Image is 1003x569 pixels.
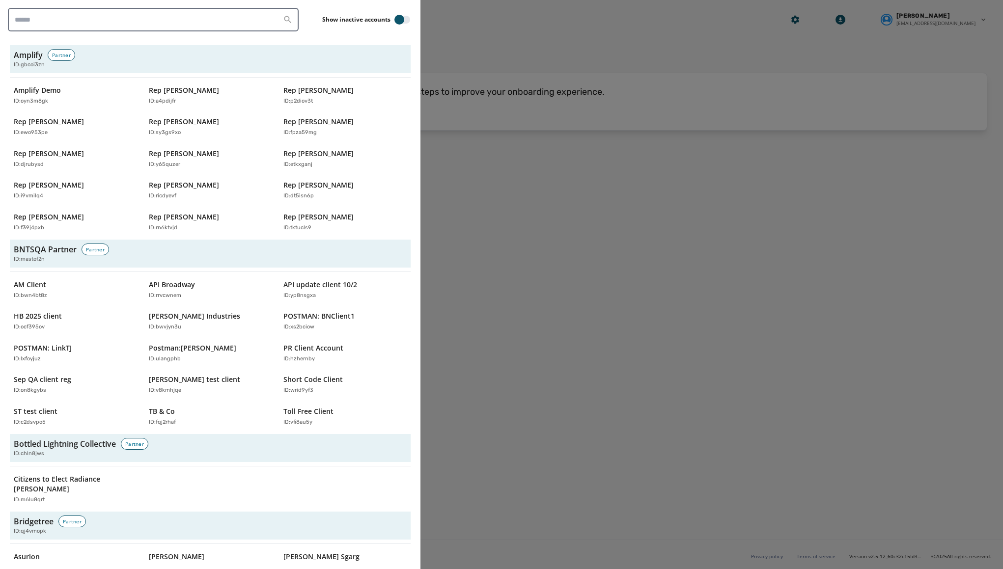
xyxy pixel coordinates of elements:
p: Rep [PERSON_NAME] [14,180,84,190]
p: POSTMAN: BNClient1 [283,311,355,321]
p: Postman:[PERSON_NAME] [149,343,236,353]
button: Rep [PERSON_NAME]ID:p2diov3t [279,81,411,109]
p: ID: sy3gs9xo [149,129,181,137]
button: Citizens to Elect Radiance [PERSON_NAME]ID:m6lu8qrt [10,470,141,508]
button: Rep [PERSON_NAME]ID:djrubysd [10,145,141,173]
p: ID: rn6ktvjd [149,224,177,232]
p: API update client 10/2 [283,280,357,290]
p: Rep [PERSON_NAME] [149,180,219,190]
p: ID: bwn4bt8z [14,292,47,300]
p: Rep [PERSON_NAME] [149,85,219,95]
p: Sep QA client reg [14,375,71,384]
p: Rep [PERSON_NAME] [283,85,354,95]
p: Toll Free Client [283,406,334,416]
p: ID: etkxganj [283,161,312,169]
span: ID: gbcoi3zn [14,61,45,69]
p: ID: hzhernby [283,355,315,363]
p: [PERSON_NAME] Industries [149,311,240,321]
p: ID: vfi8au5y [283,418,312,427]
button: Postman:[PERSON_NAME]ID:ulangphb [145,339,276,367]
button: Rep [PERSON_NAME]ID:f39j4pxb [10,208,141,236]
h3: Bridgetree [14,515,54,527]
p: ID: ewo953pe [14,129,48,137]
button: BNTSQA PartnerPartnerID:mastof2n [10,240,411,268]
p: Rep [PERSON_NAME] [14,149,84,159]
button: Rep [PERSON_NAME]ID:dt5isn6p [279,176,411,204]
p: ID: tktucls9 [283,224,311,232]
label: Show inactive accounts [322,16,390,24]
p: ID: fqj2rhaf [149,418,176,427]
span: ID: qj4vmopk [14,527,46,536]
button: Sep QA client regID:on8kgybs [10,371,141,399]
p: ID: fpza59mg [283,129,317,137]
div: Partner [48,49,75,61]
span: ID: mastof2n [14,255,45,264]
p: AM Client [14,280,46,290]
p: ID: lxfoyjuz [14,355,41,363]
button: Rep [PERSON_NAME]ID:etkxganj [279,145,411,173]
button: [PERSON_NAME] IndustriesID:bwvjyn3u [145,307,276,335]
h3: Amplify [14,49,43,61]
button: Rep [PERSON_NAME]ID:ricdyevf [145,176,276,204]
button: Short Code ClientID:wrid9yf3 [279,371,411,399]
p: ID: xs2bciow [283,323,314,331]
div: Partner [121,438,148,450]
h3: Bottled Lightning Collective [14,438,116,450]
div: Partner [58,515,86,527]
p: ID: f39j4pxb [14,224,44,232]
p: ID: bwvjyn3u [149,323,181,331]
p: ID: wrid9yf3 [283,386,313,395]
p: [PERSON_NAME] Sgarg [283,552,360,562]
p: Rep [PERSON_NAME] [149,212,219,222]
p: TB & Co [149,406,175,416]
button: Rep [PERSON_NAME]ID:tktucls9 [279,208,411,236]
p: Rep [PERSON_NAME] [283,117,354,127]
p: POSTMAN: LinkTJ [14,343,72,353]
p: [PERSON_NAME] test client [149,375,240,384]
span: ID: chln8jws [14,450,44,458]
button: ST test clientID:c2dsvpo5 [10,403,141,431]
button: Amplify DemoID:oyn3m8gk [10,81,141,109]
p: Citizens to Elect Radiance [PERSON_NAME] [14,474,127,494]
button: Toll Free ClientID:vfi8au5y [279,403,411,431]
button: Rep [PERSON_NAME]ID:sy3gs9xo [145,113,276,141]
p: Rep [PERSON_NAME] [14,117,84,127]
p: Rep [PERSON_NAME] [283,180,354,190]
p: ID: m6lu8qrt [14,496,45,504]
button: Rep [PERSON_NAME]ID:ewo953pe [10,113,141,141]
button: Rep [PERSON_NAME]ID:y65quzer [145,145,276,173]
button: POSTMAN: BNClient1ID:xs2bciow [279,307,411,335]
p: ID: rrvcwnem [149,292,181,300]
p: ID: dt5isn6p [283,192,314,200]
p: Rep [PERSON_NAME] [283,149,354,159]
p: Short Code Client [283,375,343,384]
button: TB & CoID:fqj2rhaf [145,403,276,431]
p: ID: p2diov3t [283,97,313,106]
p: ID: djrubysd [14,161,44,169]
p: ID: oyn3m8gk [14,97,48,106]
p: ID: ricdyevf [149,192,176,200]
button: API BroadwayID:rrvcwnem [145,276,276,304]
p: ID: ocf395ov [14,323,45,331]
p: HB 2025 client [14,311,62,321]
p: Rep [PERSON_NAME] [149,149,219,159]
p: ST test client [14,406,57,416]
button: POSTMAN: LinkTJID:lxfoyjuz [10,339,141,367]
p: Asurion [14,552,40,562]
p: Rep [PERSON_NAME] [283,212,354,222]
p: ID: yp8nsgxa [283,292,316,300]
button: Bottled Lightning CollectivePartnerID:chln8jws [10,434,411,462]
p: ID: ulangphb [149,355,181,363]
p: ID: c2dsvpo5 [14,418,46,427]
button: AM ClientID:bwn4bt8z [10,276,141,304]
h3: BNTSQA Partner [14,244,77,255]
p: ID: v8kmhjqe [149,386,181,395]
p: PR Client Account [283,343,343,353]
p: ID: y65quzer [149,161,180,169]
p: [PERSON_NAME] [149,552,204,562]
p: ID: a4pdijfr [149,97,176,106]
button: Rep [PERSON_NAME]ID:rn6ktvjd [145,208,276,236]
button: Rep [PERSON_NAME]ID:a4pdijfr [145,81,276,109]
button: HB 2025 clientID:ocf395ov [10,307,141,335]
p: ID: i9vmilq4 [14,192,43,200]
